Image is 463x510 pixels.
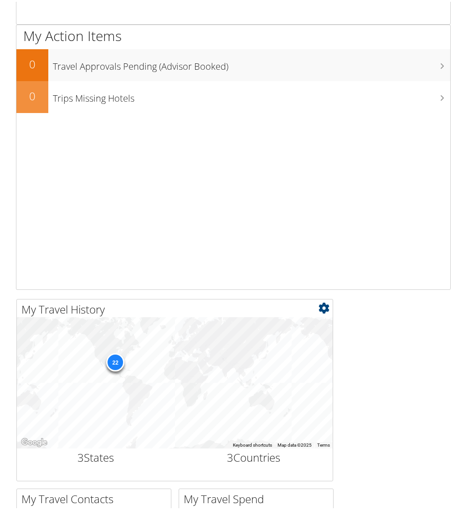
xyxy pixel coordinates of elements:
h2: My Travel Contacts [21,489,171,505]
a: Open this area in Google Maps (opens a new window) [19,435,49,447]
h2: 0 [16,55,48,70]
a: Terms (opens in new tab) [317,441,330,446]
span: 3 [77,448,84,463]
a: 0Trips Missing Hotels [16,79,450,111]
h2: My Travel History [21,300,333,315]
span: Map data ©2025 [278,441,312,446]
img: Google [19,435,49,447]
h2: States [24,448,168,464]
a: 0Travel Approvals Pending (Advisor Booked) [16,47,450,79]
div: 22 [106,351,124,370]
h2: 0 [16,87,48,102]
h3: Trips Missing Hotels [53,86,450,103]
h2: Countries [182,448,326,464]
h2: My Travel Spend [184,489,333,505]
button: Keyboard shortcuts [233,440,272,447]
h1: My Action Items [16,25,450,44]
h3: Travel Approvals Pending (Advisor Booked) [53,54,450,71]
span: 3 [227,448,233,463]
